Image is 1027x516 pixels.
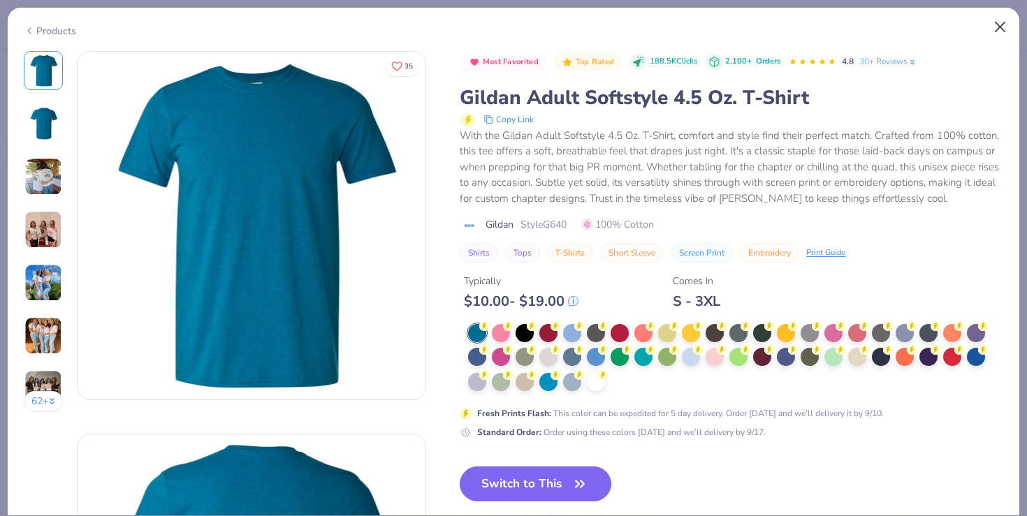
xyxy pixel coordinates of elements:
[547,243,593,263] button: T-Shirts
[24,211,62,249] img: User generated content
[576,58,615,66] span: Top Rated
[554,53,621,71] button: Badge Button
[464,293,578,310] div: $ 10.00 - $ 19.00
[505,243,540,263] button: Tops
[405,63,413,70] span: 35
[460,243,498,263] button: Shirts
[460,220,479,231] img: brand logo
[673,293,720,310] div: S - 3XL
[27,107,60,140] img: Back
[562,57,573,68] img: Top Rated sort
[582,217,654,232] span: 100% Cotton
[78,52,425,399] img: Front
[460,466,611,501] button: Switch to This
[725,56,780,68] div: 2,100+
[24,24,76,38] div: Products
[479,111,538,128] button: copy to clipboard
[24,391,64,412] button: 62+
[464,274,578,288] div: Typically
[27,54,60,87] img: Front
[806,247,845,259] div: Print Guide
[24,317,62,355] img: User generated content
[486,217,513,232] span: Gildan
[385,56,419,76] button: Like
[740,243,799,263] button: Embroidery
[477,408,551,419] strong: Fresh Prints Flash :
[756,56,780,66] span: Orders
[483,58,539,66] span: Most Favorited
[460,84,1003,111] div: Gildan Adult Softstyle 4.5 Oz. T-Shirt
[650,56,697,68] span: 188.5K Clicks
[842,56,854,67] span: 4.8
[461,53,546,71] button: Badge Button
[859,55,917,68] a: 30+ Reviews
[673,274,720,288] div: Comes In
[477,427,541,438] strong: Standard Order :
[24,264,62,302] img: User generated content
[24,370,62,408] img: User generated content
[477,426,766,438] div: Order using these colors [DATE] and we’ll delivery by 9/17.
[477,407,884,420] div: This color can be expedited for 5 day delivery. Order [DATE] and we’ll delivery it by 9/10.
[460,128,1003,207] div: With the Gildan Adult Softstyle 4.5 Oz. T-Shirt, comfort and style find their perfect match. Craf...
[600,243,664,263] button: Short Sleeve
[789,51,836,73] div: 4.8 Stars
[520,217,567,232] span: Style G640
[987,14,1014,40] button: Close
[469,57,480,68] img: Most Favorited sort
[24,158,62,196] img: User generated content
[671,243,733,263] button: Screen Print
